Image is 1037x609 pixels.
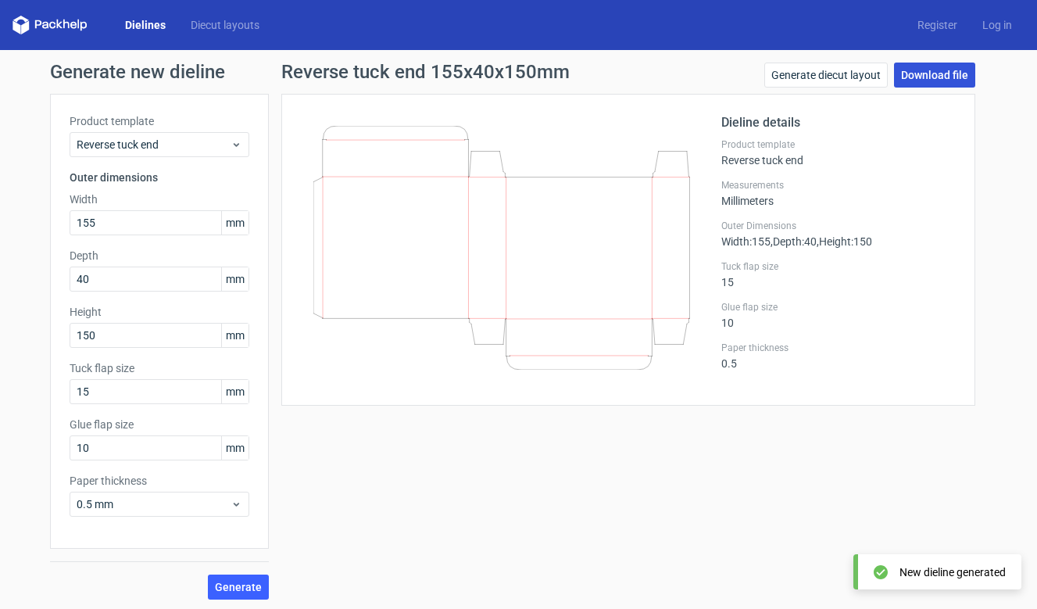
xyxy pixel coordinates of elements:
[721,260,956,288] div: 15
[221,267,249,291] span: mm
[221,436,249,460] span: mm
[178,17,272,33] a: Diecut layouts
[208,575,269,600] button: Generate
[899,564,1006,580] div: New dieline generated
[70,417,249,432] label: Glue flap size
[721,179,956,207] div: Millimeters
[721,301,956,329] div: 10
[721,179,956,192] label: Measurements
[905,17,970,33] a: Register
[894,63,975,88] a: Download file
[70,113,249,129] label: Product template
[721,113,956,132] h2: Dieline details
[70,248,249,263] label: Depth
[721,235,771,248] span: Width : 155
[221,324,249,347] span: mm
[221,211,249,235] span: mm
[77,137,231,152] span: Reverse tuck end
[721,260,956,273] label: Tuck flap size
[215,582,262,593] span: Generate
[817,235,872,248] span: , Height : 150
[281,63,570,81] h1: Reverse tuck end 155x40x150mm
[721,342,956,354] label: Paper thickness
[50,63,988,81] h1: Generate new dieline
[721,220,956,232] label: Outer Dimensions
[70,304,249,320] label: Height
[70,170,249,185] h3: Outer dimensions
[77,496,231,512] span: 0.5 mm
[721,138,956,151] label: Product template
[721,138,956,167] div: Reverse tuck end
[764,63,888,88] a: Generate diecut layout
[771,235,817,248] span: , Depth : 40
[70,473,249,489] label: Paper thickness
[113,17,178,33] a: Dielines
[221,380,249,403] span: mm
[70,192,249,207] label: Width
[721,301,956,313] label: Glue flap size
[970,17,1024,33] a: Log in
[70,360,249,376] label: Tuck flap size
[721,342,956,370] div: 0.5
